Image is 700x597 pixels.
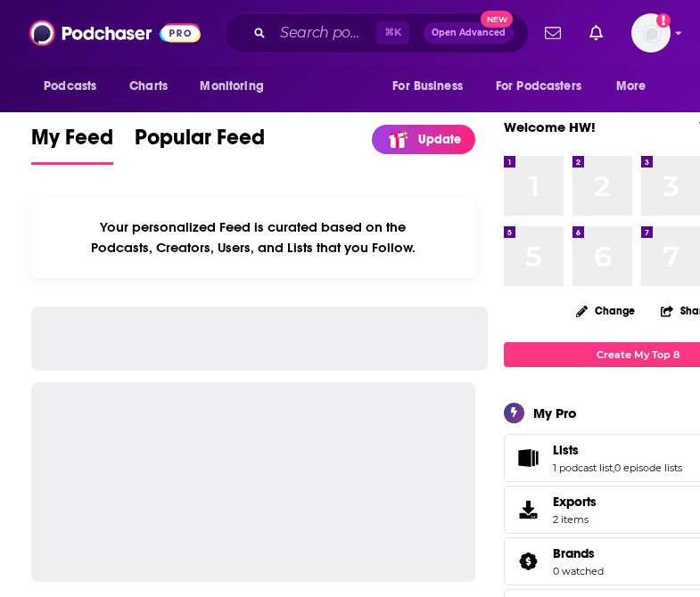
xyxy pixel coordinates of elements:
a: Popular Feed [135,124,265,165]
a: Brands [553,545,604,561]
span: Podcasts [44,74,96,99]
span: ⌘ K [376,21,409,45]
input: Search podcasts, credits, & more... [273,19,376,47]
a: Brands [510,549,546,574]
a: Charts [118,70,178,103]
p: Update [418,132,461,147]
div: Search podcasts, credits, & more... [224,12,529,53]
a: 0 watched [553,565,604,577]
span: Monitoring [200,74,263,99]
svg: Add a profile image [656,13,671,28]
a: 1 podcast list [553,462,613,474]
span: Brands [553,545,595,561]
button: Open AdvancedNew [424,22,514,44]
a: Lists [553,442,682,458]
button: open menu [31,70,119,103]
span: Open Advanced [432,29,506,37]
span: Exports [510,497,546,522]
button: open menu [604,70,669,103]
img: User Profile [631,13,671,53]
a: Update [372,125,475,154]
a: Welcome HW! [504,119,596,135]
span: Charts [129,74,168,99]
a: Show notifications dropdown [582,18,610,48]
span: My Feed [31,124,113,161]
button: open menu [484,70,607,103]
img: Podchaser - Follow, Share and Rate Podcasts [29,16,201,50]
span: Exports [553,494,597,510]
span: Popular Feed [135,124,265,161]
span: Lists [553,442,579,458]
span: More [616,74,646,99]
span: 2 items [553,513,597,526]
span: , [613,462,614,474]
span: For Podcasters [496,74,581,99]
a: Lists [510,446,546,470]
a: My Feed [31,124,113,165]
div: My Pro [533,405,577,421]
div: Your personalized Feed is curated based on the Podcasts, Creators, Users, and Lists that you Follow. [31,197,475,278]
button: Show profile menu [631,13,671,53]
span: For Business [392,74,463,99]
span: New [481,11,513,28]
a: 0 episode lists [614,462,682,474]
a: Show notifications dropdown [538,18,568,48]
button: open menu [380,70,485,103]
button: Change [565,299,646,322]
span: Logged in as HWrepandcomms [631,13,671,53]
button: open menu [187,70,286,103]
